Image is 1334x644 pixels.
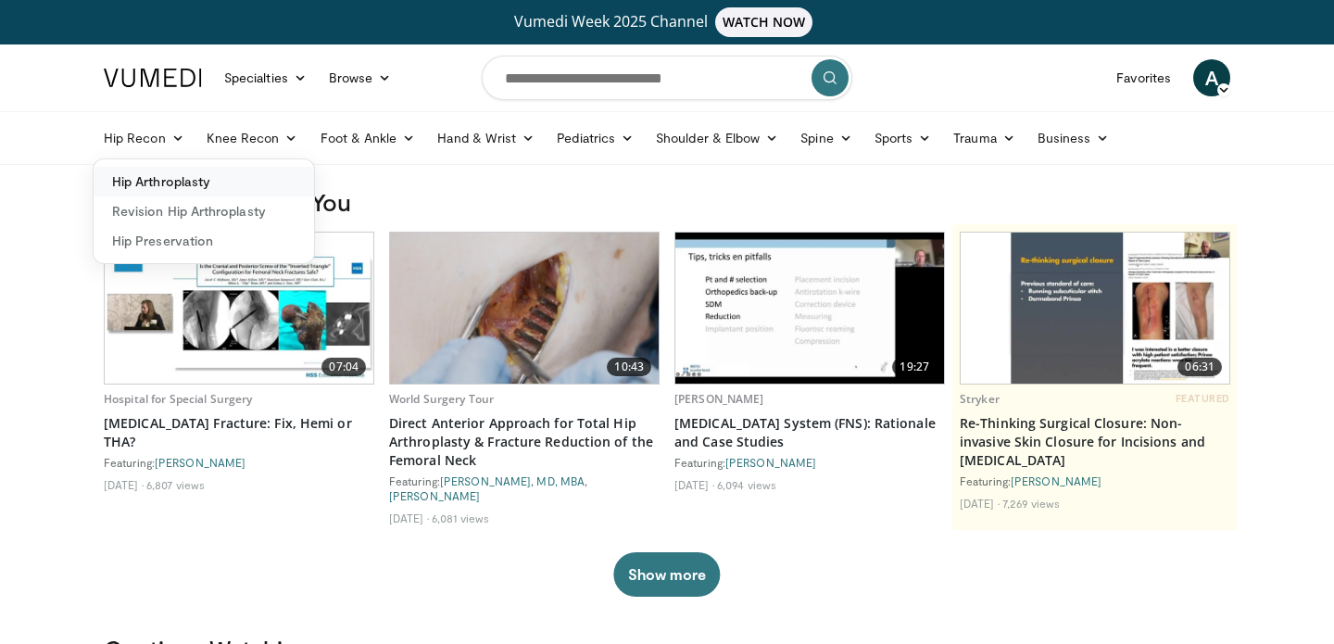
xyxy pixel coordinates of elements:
a: [PERSON_NAME], MD, MBA [440,474,585,487]
a: World Surgery Tour [389,391,494,407]
img: VuMedi Logo [104,69,202,87]
a: Vumedi Week 2025 ChannelWATCH NOW [107,7,1227,37]
a: 19:27 [675,233,944,384]
span: 10:43 [607,358,651,376]
a: Sports [863,120,943,157]
a: Foot & Ankle [309,120,427,157]
a: Direct Anterior Approach for Total Hip Arthroplasty & Fracture Reduction of the Femoral Neck [389,414,660,470]
h3: Recommended for You [104,187,1230,217]
span: FEATURED [1176,392,1230,405]
li: [DATE] [674,477,714,492]
a: Specialties [213,59,318,96]
a: 06:31 [961,233,1229,384]
a: [PERSON_NAME] [1011,474,1101,487]
a: 10:43 [390,233,659,384]
a: Stryker [960,391,1000,407]
input: Search topics, interventions [482,56,852,100]
a: Shoulder & Elbow [645,120,789,157]
img: 8c7c8e71-1cf2-403a-98b6-785b68e87617.620x360_q85_upscale.jpg [675,233,944,384]
a: 07:04 [105,233,373,384]
li: [DATE] [104,477,144,492]
img: f1f532c3-0ef6-42d5-913a-00ff2bbdb663.620x360_q85_upscale.jpg [961,233,1229,384]
a: Business [1026,120,1121,157]
li: 6,094 views [717,477,776,492]
a: Pediatrics [546,120,645,157]
a: Knee Recon [195,120,309,157]
a: Hand & Wrist [426,120,546,157]
span: 06:31 [1177,358,1222,376]
li: [DATE] [960,496,1000,511]
a: Spine [789,120,862,157]
div: Featuring: [674,455,945,470]
a: Browse [318,59,403,96]
span: WATCH NOW [715,7,813,37]
span: 07:04 [321,358,366,376]
a: Hip Recon [93,120,195,157]
a: Re-Thinking Surgical Closure: Non-invasive Skin Closure for Incisions and [MEDICAL_DATA] [960,414,1230,470]
a: Hospital for Special Surgery [104,391,252,407]
button: Show more [613,552,720,597]
img: 1b49c4dc-6725-42ca-b2d9-db8c5331b74b.620x360_q85_upscale.jpg [390,233,659,384]
li: 7,269 views [1002,496,1060,511]
a: A [1193,59,1230,96]
li: 6,081 views [432,511,489,525]
div: Featuring: [960,474,1230,488]
a: [PERSON_NAME] [725,456,816,469]
span: 19:27 [892,358,937,376]
a: Trauma [942,120,1026,157]
a: Revision Hip Arthroplasty [94,196,314,226]
img: 5b7a0747-e942-4b85-9d8f-d50a64f0d5dd.620x360_q85_upscale.jpg [105,233,373,384]
a: [PERSON_NAME] [155,456,245,469]
a: [MEDICAL_DATA] System (FNS): Rationale and Case Studies [674,414,945,451]
a: [PERSON_NAME] [674,391,764,407]
li: 6,807 views [146,477,205,492]
a: Hip Arthroplasty [94,167,314,196]
a: Favorites [1105,59,1182,96]
li: [DATE] [389,511,429,525]
div: Featuring: , [389,474,660,503]
a: [PERSON_NAME] [389,489,480,502]
a: Hip Preservation [94,226,314,256]
div: Featuring: [104,455,374,470]
a: [MEDICAL_DATA] Fracture: Fix, Hemi or THA? [104,414,374,451]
